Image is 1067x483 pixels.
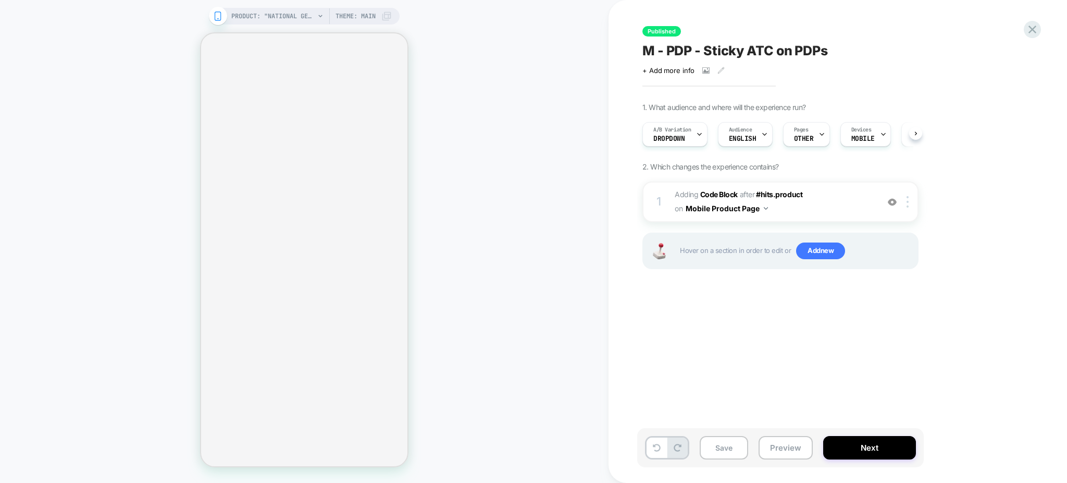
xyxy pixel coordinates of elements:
[675,202,683,215] span: on
[794,135,814,142] span: OTHER
[642,43,828,58] span: M - PDP - Sticky ATC on PDPs
[794,126,809,134] span: Pages
[700,436,748,460] button: Save
[740,190,755,199] span: AFTER
[756,190,802,199] span: #hits.product
[649,243,669,259] img: Joystick
[675,190,738,199] span: Adding
[851,126,872,134] span: Devices
[823,436,916,460] button: Next
[888,198,897,207] img: crossed eye
[642,26,681,37] span: Published
[729,126,752,134] span: Audience
[653,126,691,134] span: A/B Variation
[642,66,694,75] span: + Add more info
[642,103,805,112] span: 1. What audience and where will the experience run?
[700,190,738,199] b: Code Block
[653,135,685,142] span: dropdown
[336,8,376,25] span: Theme: MAIN
[680,243,912,259] span: Hover on a section in order to edit or
[759,436,813,460] button: Preview
[686,201,768,216] button: Mobile Product Page
[642,162,778,171] span: 2. Which changes the experience contains?
[654,191,664,212] div: 1
[729,135,756,142] span: English
[796,243,845,259] span: Add new
[912,126,933,134] span: Trigger
[231,8,315,25] span: PRODUCT: "National Geographic" Encyclopedia of Space [book [PERSON_NAME] 9780792273196]
[907,196,909,208] img: close
[764,207,768,210] img: down arrow
[851,135,875,142] span: MOBILE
